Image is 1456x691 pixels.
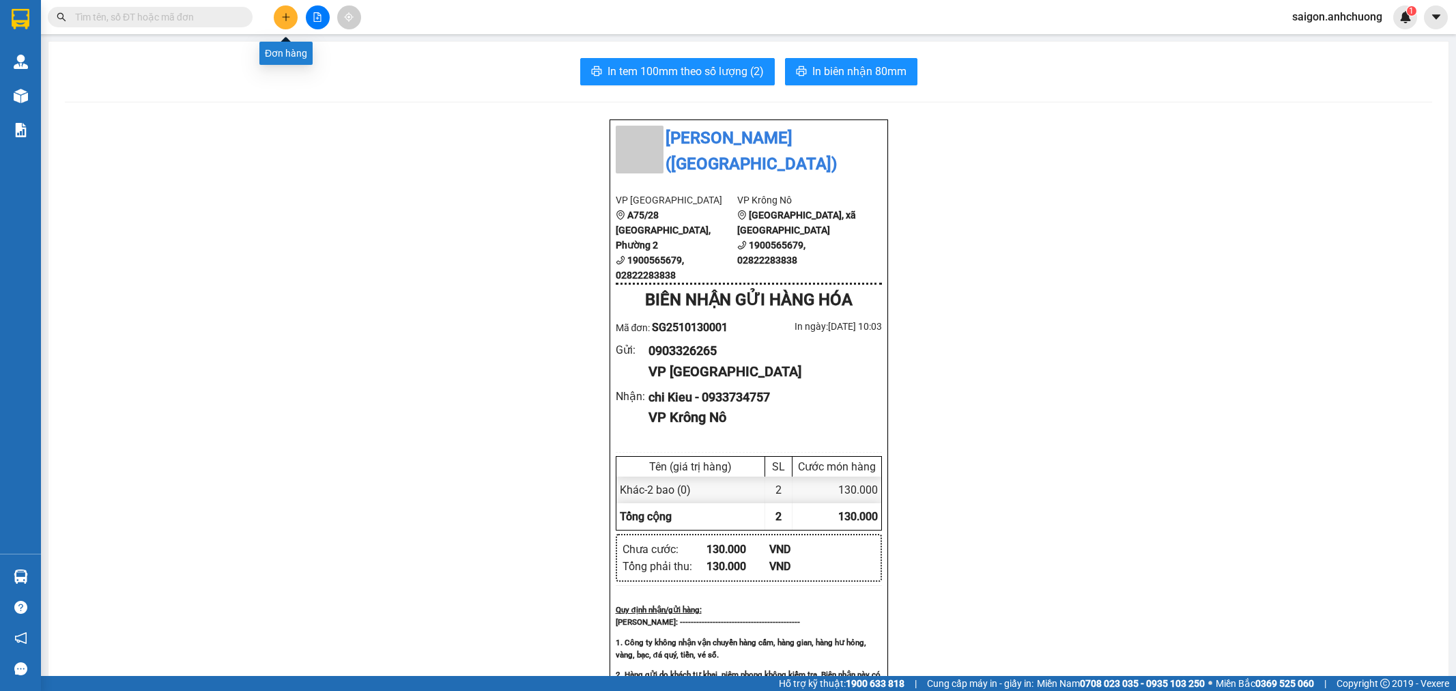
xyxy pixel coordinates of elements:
div: VND [769,541,833,558]
span: Khác - 2 bao (0) [620,483,691,496]
strong: 0708 023 035 - 0935 103 250 [1080,678,1205,689]
span: environment [616,210,625,220]
div: Gửi : [616,341,649,358]
div: Quy định nhận/gửi hàng : [616,604,882,616]
div: 0903326265 [648,341,870,361]
span: phone [737,240,747,250]
img: warehouse-icon [14,569,28,584]
li: VP Krông Nô [737,193,859,208]
span: saigon.anhchuong [1281,8,1393,25]
img: solution-icon [14,123,28,137]
img: warehouse-icon [14,55,28,69]
div: chi Kieu - 0933734757 [648,388,870,407]
span: environment [737,210,747,220]
span: Miền Bắc [1216,676,1314,691]
img: logo-vxr [12,9,29,29]
span: | [1324,676,1326,691]
span: aim [344,12,354,22]
div: BIÊN NHẬN GỬI HÀNG HÓA [616,287,882,313]
span: notification [14,632,27,645]
span: 130.000 [838,510,878,523]
li: [PERSON_NAME] ([GEOGRAPHIC_DATA]) [616,126,882,177]
div: 2 [765,477,793,503]
span: Tổng cộng [620,510,672,523]
div: 130.000 [706,541,770,558]
button: printerIn tem 100mm theo số lượng (2) [580,58,775,85]
span: search [57,12,66,22]
b: A75/28 [GEOGRAPHIC_DATA], Phường 2 [616,210,711,251]
span: SG2510130001 [652,321,728,334]
div: Mã đơn: [616,319,749,336]
span: printer [591,66,602,79]
strong: [PERSON_NAME]: -------------------------------------------- [616,617,800,627]
b: 1900565679, 02822283838 [616,255,684,281]
button: aim [337,5,361,29]
sup: 1 [1407,6,1416,16]
b: [GEOGRAPHIC_DATA], xã [GEOGRAPHIC_DATA] [737,210,856,236]
img: icon-new-feature [1399,11,1412,23]
input: Tìm tên, số ĐT hoặc mã đơn [75,10,236,25]
span: phone [616,255,625,265]
span: file-add [313,12,322,22]
span: copyright [1380,679,1390,688]
span: printer [796,66,807,79]
li: VP [GEOGRAPHIC_DATA] [616,193,738,208]
div: 130.000 [793,477,881,503]
span: In tem 100mm theo số lượng (2) [608,63,764,80]
span: message [14,662,27,675]
button: caret-down [1424,5,1448,29]
span: | [915,676,917,691]
span: ⚪️ [1208,681,1212,686]
button: plus [274,5,298,29]
div: Tên (giá trị hàng) [620,460,761,473]
div: In ngày: [DATE] 10:03 [749,319,882,334]
span: In biên nhận 80mm [812,63,907,80]
div: VP [GEOGRAPHIC_DATA] [648,361,870,382]
div: Cước món hàng [796,460,878,473]
img: warehouse-icon [14,89,28,103]
button: file-add [306,5,330,29]
span: Miền Nam [1037,676,1205,691]
div: Tổng phải thu : [623,558,706,575]
span: Cung cấp máy in - giấy in: [927,676,1033,691]
div: SL [769,460,788,473]
b: 1900565679, 02822283838 [737,240,805,266]
strong: 1. Công ty không nhận vận chuyển hàng cấm, hàng gian, hàng hư hỏng, vàng, bạc, đá quý, tiền, vé số. [616,638,866,660]
div: Chưa cước : [623,541,706,558]
strong: 0369 525 060 [1255,678,1314,689]
strong: 1900 633 818 [846,678,904,689]
button: printerIn biên nhận 80mm [785,58,917,85]
div: VND [769,558,833,575]
span: 1 [1409,6,1414,16]
span: Hỗ trợ kỹ thuật: [779,676,904,691]
div: Nhận : [616,388,649,405]
div: 130.000 [706,558,770,575]
span: plus [281,12,291,22]
div: VP Krông Nô [648,407,870,428]
span: 2 [775,510,782,523]
span: caret-down [1430,11,1442,23]
span: question-circle [14,601,27,614]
